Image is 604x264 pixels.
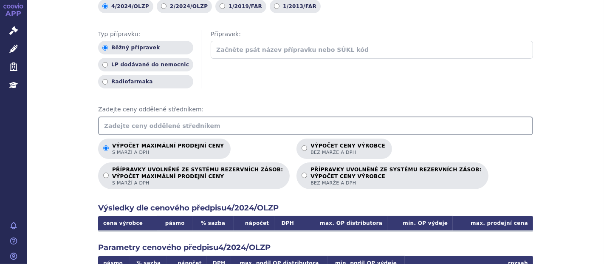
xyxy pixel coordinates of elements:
[274,216,302,230] th: DPH
[98,30,193,39] span: Typ přípravku:
[161,3,167,9] input: 2/2024/OLZP
[103,145,109,151] input: Výpočet maximální prodejní cenys marží a DPH
[102,62,108,68] input: LP dodávané do nemocnic
[274,3,279,9] input: 1/2013/FAR
[220,3,225,9] input: 1/2019/FAR
[112,173,283,180] strong: VÝPOČET MAXIMÁLNÍ PRODEJNÍ CENY
[112,167,283,186] p: PŘÍPRAVKY UVOLNĚNÉ ZE SYSTÉMU REZERVNÍCH ZÁSOB:
[112,180,283,186] span: s marží a DPH
[211,30,533,39] span: Přípravek:
[98,203,533,213] h2: Výsledky dle cenového předpisu 4/2024/OLZP
[112,143,224,156] p: Výpočet maximální prodejní ceny
[102,3,108,9] input: 4/2024/OLZP
[98,105,533,114] span: Zadejte ceny oddělené středníkem:
[102,79,108,85] input: Radiofarmaka
[387,216,453,230] th: min. OP výdeje
[103,173,109,178] input: PŘÍPRAVKY UVOLNĚNÉ ZE SYSTÉMU REZERVNÍCH ZÁSOB:VÝPOČET MAXIMÁLNÍ PRODEJNÍ CENYs marží a DPH
[234,216,274,230] th: nápočet
[98,58,193,71] label: LP dodávané do nemocnic
[302,173,307,178] input: PŘÍPRAVKY UVOLNĚNÉ ZE SYSTÉMU REZERVNÍCH ZÁSOB:VÝPOČET CENY VÝROBCEbez marže a DPH
[310,167,481,186] p: PŘÍPRAVKY UVOLNĚNÉ ZE SYSTÉMU REZERVNÍCH ZÁSOB:
[301,216,387,230] th: max. OP distributora
[102,45,108,51] input: Běžný přípravek
[98,41,193,54] label: Běžný přípravek
[310,173,481,180] strong: VÝPOČET CENY VÝROBCE
[310,143,385,156] p: Výpočet ceny výrobce
[157,216,192,230] th: pásmo
[192,216,233,230] th: % sazba
[310,180,481,186] span: bez marže a DPH
[98,242,533,253] h2: Parametry cenového předpisu 4/2024/OLZP
[211,41,533,59] input: Začněte psát název přípravku nebo SÚKL kód
[112,149,224,156] span: s marží a DPH
[310,149,385,156] span: bez marže a DPH
[98,116,533,135] input: Zadejte ceny oddělené středníkem
[98,75,193,88] label: Radiofarmaka
[453,216,533,230] th: max. prodejní cena
[302,145,307,151] input: Výpočet ceny výrobcebez marže a DPH
[98,216,157,230] th: cena výrobce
